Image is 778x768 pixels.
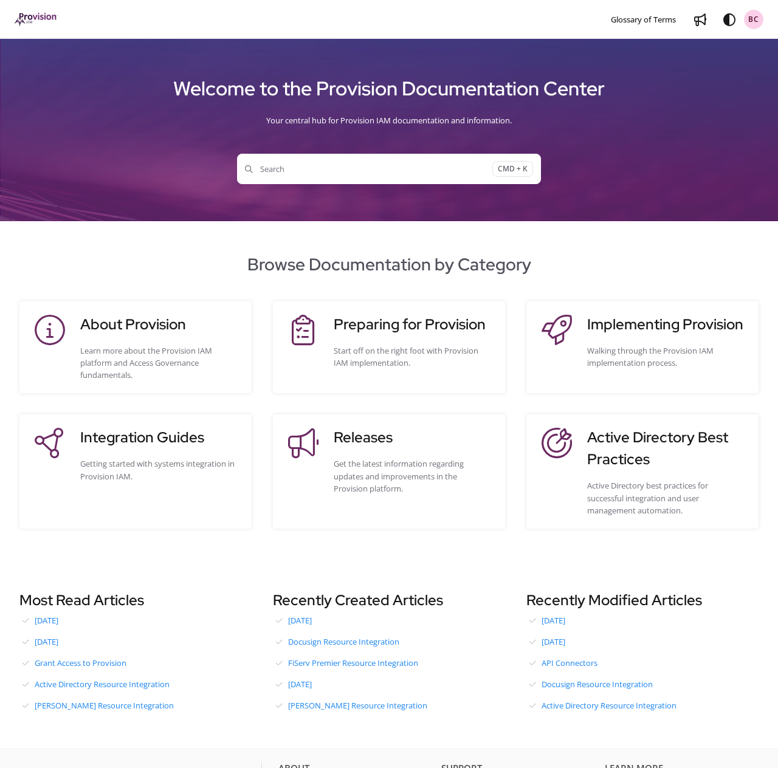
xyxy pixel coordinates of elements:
[32,427,239,516] a: Integration GuidesGetting started with systems integration in Provision IAM.
[273,611,505,629] a: [DATE]
[611,14,676,25] span: Glossary of Terms
[15,105,763,135] div: Your central hub for Provision IAM documentation and information.
[492,161,533,177] span: CMD + K
[334,345,493,369] div: Start off on the right foot with Provision IAM implementation.
[587,479,746,516] div: Active Directory best practices for successful integration and user management automation.
[80,314,239,335] h3: About Provision
[526,633,759,651] a: [DATE]
[690,10,710,29] a: Whats new
[19,654,252,672] a: Grant Access to Provision
[273,589,505,611] h3: Recently Created Articles
[526,589,759,611] h3: Recently Modified Articles
[273,654,505,672] a: FiServ Premier Resource Integration
[80,345,239,381] div: Learn more about the Provision IAM platform and Access Governance fundamentals.
[334,427,493,448] h3: Releases
[334,458,493,494] div: Get the latest information regarding updates and improvements in the Provision platform.
[539,427,746,516] a: Active Directory Best PracticesActive Directory best practices for successful integration and use...
[526,654,759,672] a: API Connectors
[587,345,746,369] div: Walking through the Provision IAM implementation process.
[19,633,252,651] a: [DATE]
[32,314,239,381] a: About ProvisionLearn more about the Provision IAM platform and Access Governance fundamentals.
[19,589,252,611] h3: Most Read Articles
[80,427,239,448] h3: Integration Guides
[744,10,763,29] button: BC
[19,611,252,629] a: [DATE]
[587,427,746,470] h3: Active Directory Best Practices
[285,314,493,381] a: Preparing for ProvisionStart off on the right foot with Provision IAM implementation.
[285,427,493,516] a: ReleasesGet the latest information regarding updates and improvements in the Provision platform.
[334,314,493,335] h3: Preparing for Provision
[15,13,58,26] img: brand logo
[15,13,58,27] a: Project logo
[587,314,746,335] h3: Implementing Provision
[273,633,505,651] a: Docusign Resource Integration
[273,696,505,715] a: [PERSON_NAME] Resource Integration
[526,675,759,693] a: Docusign Resource Integration
[15,252,763,277] h2: Browse Documentation by Category
[245,163,492,175] span: Search
[526,611,759,629] a: [DATE]
[539,314,746,381] a: Implementing ProvisionWalking through the Provision IAM implementation process.
[237,154,541,184] button: SearchCMD + K
[19,675,252,693] a: Active Directory Resource Integration
[526,696,759,715] a: Active Directory Resource Integration
[15,72,763,105] h1: Welcome to the Provision Documentation Center
[273,675,505,693] a: [DATE]
[19,696,252,715] a: [PERSON_NAME] Resource Integration
[720,10,739,29] button: Theme options
[748,14,759,26] span: BC
[80,458,239,482] div: Getting started with systems integration in Provision IAM.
